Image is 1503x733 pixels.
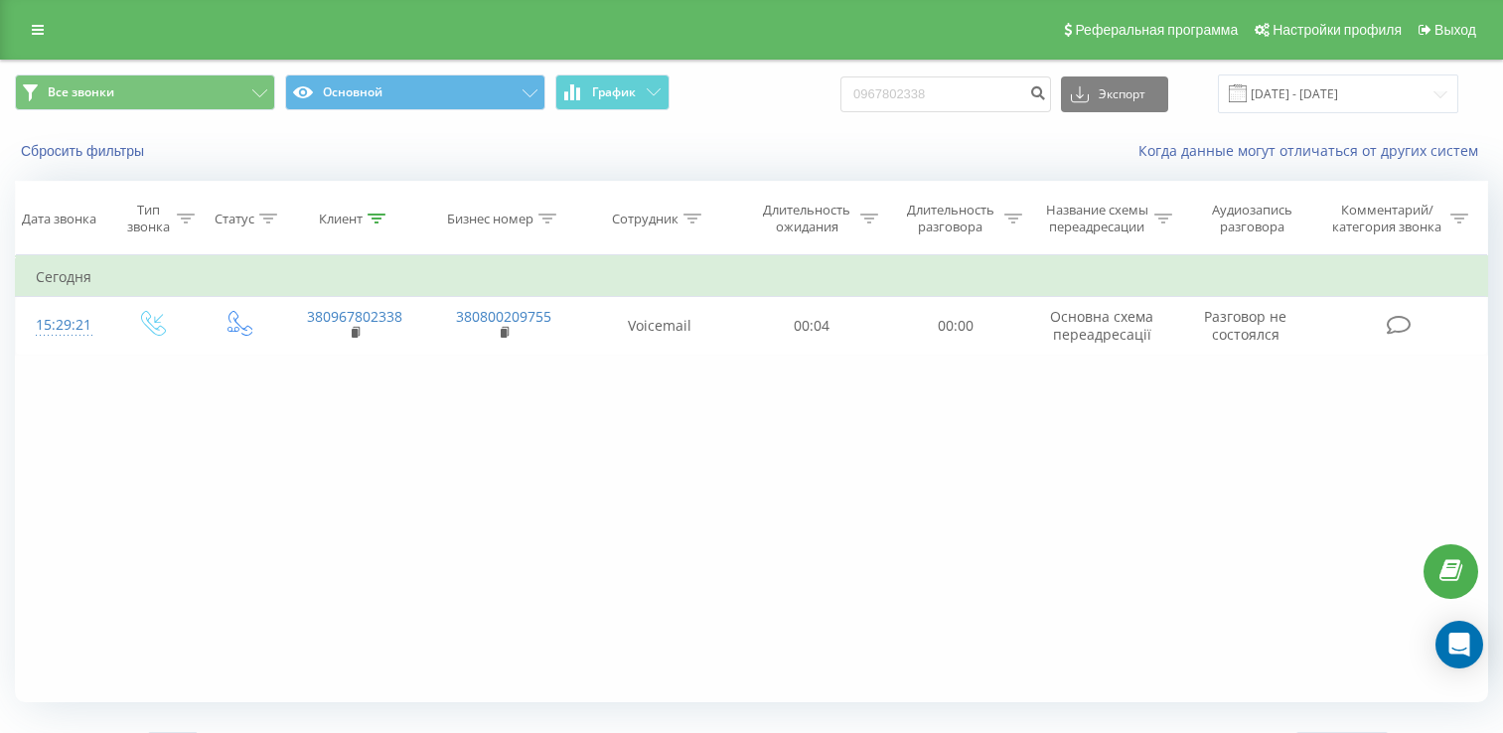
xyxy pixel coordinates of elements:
[1273,22,1402,38] span: Настройки профиля
[48,84,114,100] span: Все звонки
[22,211,96,227] div: Дата звонка
[758,202,856,235] div: Длительность ожидания
[579,297,740,355] td: Voicemail
[612,211,678,227] div: Сотрудник
[901,202,999,235] div: Длительность разговора
[1434,22,1476,38] span: Выход
[447,211,533,227] div: Бизнес номер
[740,297,884,355] td: 00:04
[1075,22,1238,38] span: Реферальная программа
[15,142,154,160] button: Сбросить фильтры
[1027,297,1176,355] td: Основна схема переадресації
[16,257,1488,297] td: Сегодня
[1435,621,1483,668] div: Open Intercom Messenger
[125,202,172,235] div: Тип звонка
[215,211,254,227] div: Статус
[840,76,1051,112] input: Поиск по номеру
[555,74,670,110] button: График
[285,74,545,110] button: Основной
[15,74,275,110] button: Все звонки
[1329,202,1445,235] div: Комментарий/категория звонка
[1204,307,1286,344] span: Разговор не состоялся
[1045,202,1149,235] div: Название схемы переадресации
[307,307,402,326] a: 380967802338
[1061,76,1168,112] button: Экспорт
[883,297,1027,355] td: 00:00
[592,85,636,99] span: График
[1195,202,1310,235] div: Аудиозапись разговора
[36,306,87,345] div: 15:29:21
[456,307,551,326] a: 380800209755
[319,211,363,227] div: Клиент
[1138,141,1488,160] a: Когда данные могут отличаться от других систем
